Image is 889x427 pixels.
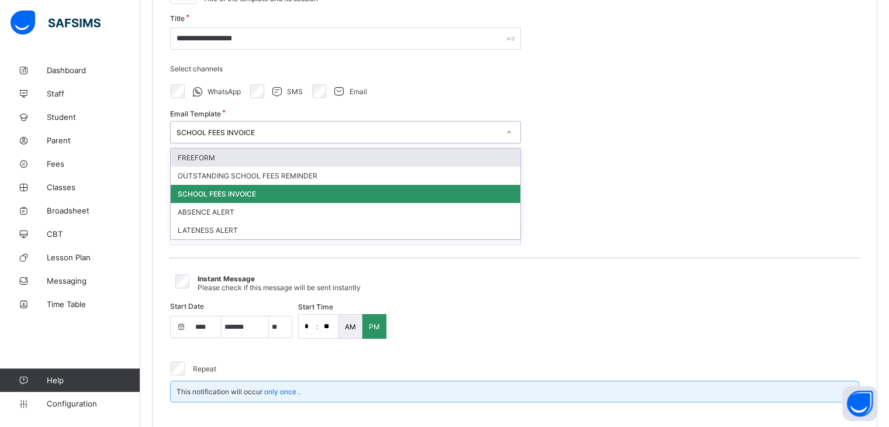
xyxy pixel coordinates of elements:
span: SMS [287,87,303,96]
span: Configuration [47,399,140,408]
p: PM [369,322,380,331]
span: Title [170,14,185,23]
span: Please check if this message will be sent instantly [198,283,361,292]
span: Help [47,376,140,385]
label: Repeat [193,364,216,373]
span: Dashboard [47,66,140,75]
div: LATENESS ALERT [171,221,520,239]
span: Parent [47,136,140,145]
span: Instant Message [198,274,255,283]
span: Lesson Plan [47,253,140,262]
div: ABSENCE ALERT [171,203,520,221]
span: Fees [47,159,140,168]
span: Start Date [170,302,204,311]
div: OUTSTANDING SCHOOL FEES REMINDER [171,167,520,185]
p: AM [345,322,356,331]
p: : [316,322,318,331]
span: only once [264,387,296,396]
span: WhatsApp [207,87,241,96]
span: Messaging [47,276,140,285]
span: Select channels [170,64,223,73]
div: FREEFORM [171,149,520,167]
span: Email Template [170,109,221,118]
span: Time Table [47,299,140,309]
span: Broadsheet [47,206,140,215]
button: Open asap [842,386,877,421]
span: Staff [47,89,140,98]
div: SCHOOL FEES INVOICE [177,128,499,137]
span: Start time [298,302,333,311]
div: SCHOOL FEES INVOICE [171,185,520,203]
img: safsims [11,11,101,35]
span: Classes [47,182,140,192]
span: This notification will occur . [177,387,300,396]
span: Email [350,87,367,96]
span: Student [47,112,140,122]
span: CBT [47,229,140,239]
